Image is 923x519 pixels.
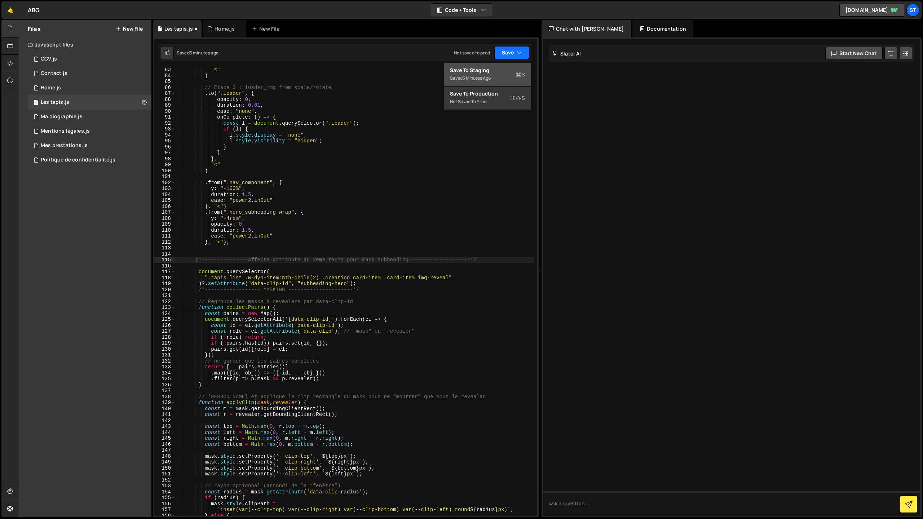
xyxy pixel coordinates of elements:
[154,453,176,460] div: 148
[41,128,90,134] div: Mentions légales.js
[154,275,176,281] div: 118
[154,85,176,91] div: 86
[154,370,176,376] div: 134
[154,239,176,245] div: 112
[154,263,176,269] div: 116
[154,430,176,436] div: 144
[154,352,176,358] div: 131
[154,376,176,382] div: 135
[154,442,176,448] div: 146
[28,153,151,167] div: 16686/46409.js
[154,198,176,204] div: 105
[41,99,69,106] div: Les tapis.js
[154,287,176,293] div: 120
[154,340,176,346] div: 129
[28,52,151,66] div: 16686/46410.js
[154,186,176,192] div: 103
[252,25,282,32] div: New File
[154,477,176,483] div: 152
[154,418,176,424] div: 142
[542,20,631,37] div: Chat with [PERSON_NAME]
[825,47,883,60] button: Start new chat
[154,281,176,287] div: 119
[41,114,83,120] div: Ma biographie.js
[906,4,919,17] a: St
[154,394,176,400] div: 138
[444,86,531,110] button: Save to ProductionS Not saved to prod
[154,216,176,222] div: 108
[154,328,176,334] div: 127
[154,423,176,430] div: 143
[154,483,176,489] div: 153
[154,227,176,234] div: 110
[154,513,176,519] div: 158
[154,388,176,394] div: 137
[154,257,176,263] div: 115
[154,447,176,453] div: 147
[154,495,176,501] div: 155
[516,71,525,78] span: S
[154,221,176,227] div: 109
[632,20,693,37] div: Documentation
[154,364,176,370] div: 133
[154,251,176,257] div: 114
[444,63,531,86] button: Save to StagingS Saved5 minutes ago
[154,108,176,115] div: 90
[154,138,176,144] div: 95
[19,37,151,52] div: Javascript files
[154,334,176,341] div: 128
[510,94,525,102] span: S
[154,168,176,174] div: 100
[41,70,67,77] div: Contact.js
[28,95,151,110] div: 16686/46185.js
[839,4,904,17] a: [DOMAIN_NAME]
[154,144,176,150] div: 96
[41,85,61,91] div: Home.js
[463,75,491,81] div: 5 minutes ago
[154,435,176,442] div: 145
[154,156,176,162] div: 98
[154,132,176,138] div: 94
[164,25,193,32] div: Les tapis.js
[34,100,38,106] span: 1
[154,346,176,352] div: 130
[154,507,176,513] div: 157
[215,25,235,32] div: Home.js
[154,162,176,168] div: 99
[450,90,525,97] div: Save to Production
[154,180,176,186] div: 102
[154,79,176,85] div: 85
[154,120,176,127] div: 92
[154,204,176,210] div: 106
[154,299,176,305] div: 122
[154,209,176,216] div: 107
[154,174,176,180] div: 101
[28,66,151,81] div: 16686/46215.js
[154,293,176,299] div: 121
[552,50,581,57] h2: Slater AI
[154,406,176,412] div: 140
[177,50,218,56] div: Saved
[28,25,41,33] h2: Files
[28,124,151,138] div: 16686/46408.js
[154,192,176,198] div: 104
[154,233,176,239] div: 111
[28,81,151,95] div: 16686/46111.js
[154,459,176,465] div: 149
[450,97,525,106] div: Not saved to prod
[28,6,40,14] div: ABG
[494,46,529,59] button: Save
[431,4,492,17] button: Code + Tools
[154,114,176,120] div: 91
[154,400,176,406] div: 139
[41,56,57,62] div: CGV.js
[28,138,151,153] div: 16686/46222.js
[454,50,490,56] div: Not saved to prod
[41,142,88,149] div: Mes prestations.js
[154,311,176,317] div: 124
[154,102,176,108] div: 89
[154,471,176,477] div: 151
[154,126,176,132] div: 93
[154,150,176,156] div: 97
